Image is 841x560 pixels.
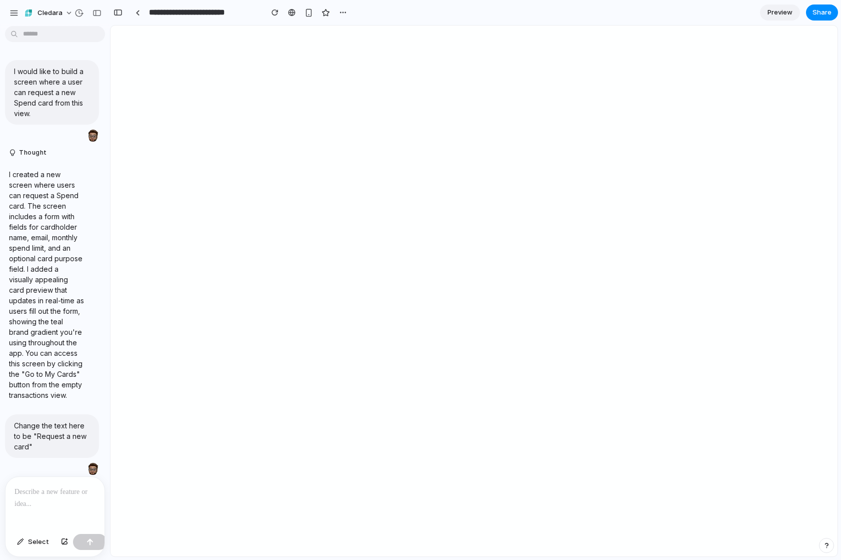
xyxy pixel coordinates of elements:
[9,169,84,400] p: I created a new screen where users can request a Spend card. The screen includes a form with fiel...
[12,534,54,550] button: Select
[19,5,78,21] button: Cledara
[37,8,62,18] span: Cledara
[28,537,49,547] span: Select
[812,8,831,18] span: Share
[806,5,838,21] button: Share
[767,8,792,18] span: Preview
[14,420,90,452] p: Change the text here to be "Request a new card"
[760,5,800,21] a: Preview
[14,66,90,119] p: I would like to build a screen where a user can request a new Spend card from this view.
